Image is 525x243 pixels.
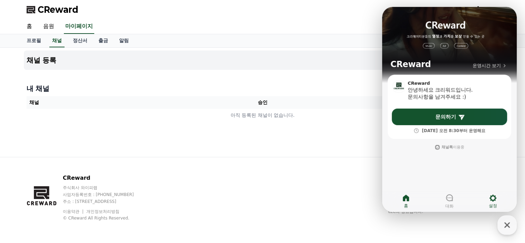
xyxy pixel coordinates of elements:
[64,19,94,34] a: 마이페이지
[63,192,147,197] p: 사업자등록번호 : [PHONE_NUMBER]
[67,34,93,47] a: 정산서
[27,56,57,64] h4: 채널 등록
[24,50,502,70] button: 채널 등록
[63,185,147,190] p: 주식회사 와이피랩
[184,96,341,109] th: 승인
[27,109,499,122] td: 아직 등록된 채널이 없습니다.
[86,209,119,214] a: 개인정보처리방침
[38,19,60,34] a: 음원
[27,96,184,109] th: 채널
[63,174,147,182] p: CReward
[63,199,147,204] p: 주소 : [STREET_ADDRESS]
[27,84,499,93] h4: 내 채널
[93,34,114,47] a: 출금
[63,209,85,214] a: 이용약관
[38,4,78,15] span: CReward
[21,34,47,47] a: 프로필
[382,7,517,212] iframe: Channel chat
[341,96,498,109] th: 상태
[49,34,65,47] a: 채널
[21,19,38,34] a: 홈
[27,4,78,15] a: CReward
[114,34,134,47] a: 알림
[63,215,147,221] p: © CReward All Rights Reserved.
